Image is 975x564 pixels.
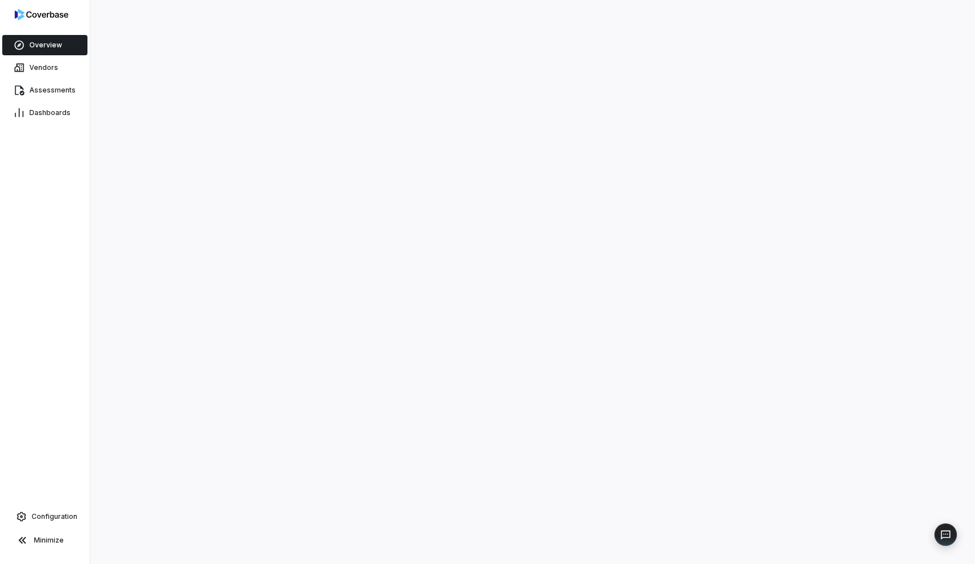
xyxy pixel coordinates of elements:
[29,41,62,50] span: Overview
[5,529,85,552] button: Minimize
[15,9,68,20] img: logo-D7KZi-bG.svg
[34,536,64,545] span: Minimize
[29,63,58,72] span: Vendors
[29,86,76,95] span: Assessments
[2,80,87,100] a: Assessments
[2,35,87,55] a: Overview
[2,58,87,78] a: Vendors
[2,103,87,123] a: Dashboards
[29,108,71,117] span: Dashboards
[5,506,85,527] a: Configuration
[32,512,77,521] span: Configuration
